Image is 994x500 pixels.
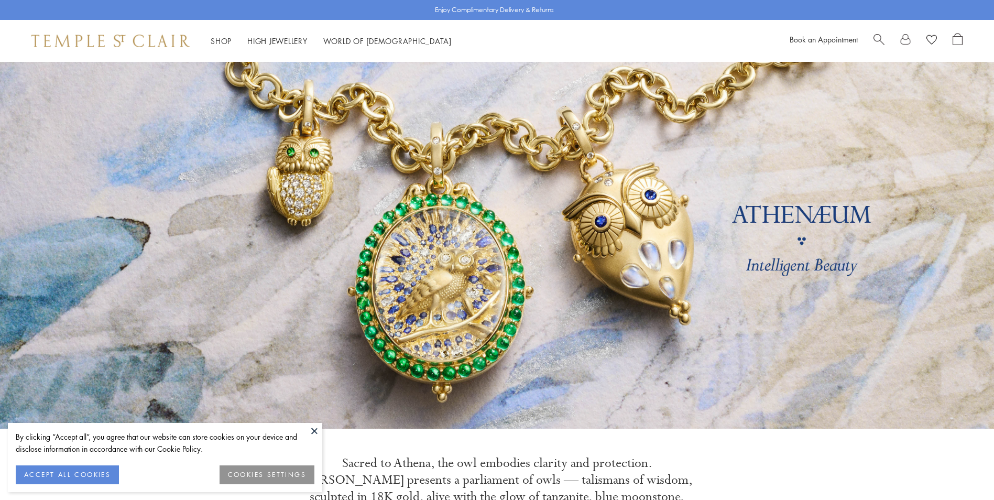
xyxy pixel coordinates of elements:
[220,465,314,484] button: COOKIES SETTINGS
[953,33,963,49] a: Open Shopping Bag
[790,34,858,45] a: Book an Appointment
[873,33,884,49] a: Search
[16,431,314,455] div: By clicking “Accept all”, you agree that our website can store cookies on your device and disclos...
[31,35,190,47] img: Temple St. Clair
[435,5,554,15] p: Enjoy Complimentary Delivery & Returns
[323,36,452,46] a: World of [DEMOGRAPHIC_DATA]World of [DEMOGRAPHIC_DATA]
[926,33,937,49] a: View Wishlist
[16,465,119,484] button: ACCEPT ALL COOKIES
[211,35,452,48] nav: Main navigation
[247,36,308,46] a: High JewelleryHigh Jewellery
[211,36,232,46] a: ShopShop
